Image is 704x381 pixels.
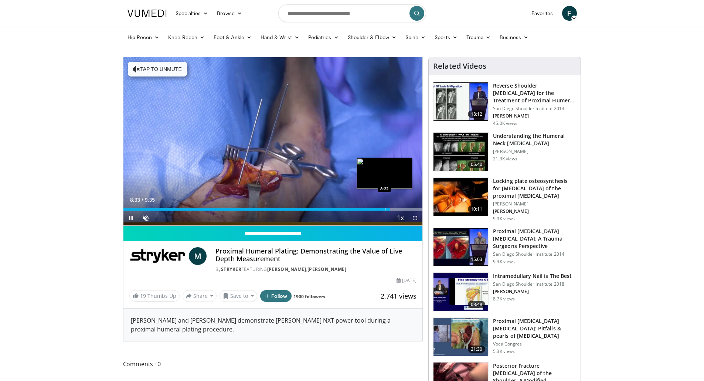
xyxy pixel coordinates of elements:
[128,62,187,76] button: Tap to unmute
[493,296,515,302] p: 8.7K views
[433,62,486,71] h4: Related Videos
[433,132,576,171] a: 05:40 Understanding the Humeral Neck [MEDICAL_DATA] [PERSON_NAME] 21.3K views
[495,30,533,45] a: Business
[493,216,515,222] p: 9.9K views
[123,211,138,225] button: Pause
[164,30,209,45] a: Knee Recon
[433,318,488,356] img: 5a65449e-8acc-4845-92ee-e1f58f219d25.150x105_q85_crop-smart_upscale.jpg
[493,289,572,295] p: [PERSON_NAME]
[493,106,576,112] p: San Diego Shoulder Institute 2014
[293,293,325,300] a: 1900 followers
[123,309,423,341] div: [PERSON_NAME] and [PERSON_NAME] demonstrate [PERSON_NAME] NXT power tool during a proximal humera...
[138,211,153,225] button: Unmute
[493,156,517,162] p: 21.3K views
[215,247,416,263] h4: Proximal Humeral Plating: Demonstrating the Value of Live Depth Measurement
[130,197,140,203] span: 8:33
[493,251,576,257] p: San Diego Shoulder Institute 2014
[433,272,576,312] a: 08:48 Intramedullary Nail is The Best San Diego Shoulder Institute 2018 [PERSON_NAME] 8.7K views
[256,30,304,45] a: Hand & Wrist
[493,113,576,119] p: [PERSON_NAME]
[304,30,343,45] a: Pediatrics
[468,161,486,168] span: 05:40
[123,359,423,369] span: Comments 0
[493,132,576,147] h3: Understanding the Humeral Neck [MEDICAL_DATA]
[123,57,423,226] video-js: Video Player
[433,317,576,357] a: 21:30 Proximal [MEDICAL_DATA] [MEDICAL_DATA]: Pitfalls & pearls of [MEDICAL_DATA] Voca Congres 5....
[527,6,558,21] a: Favorites
[189,247,207,265] a: M
[267,266,306,272] a: [PERSON_NAME]
[493,82,576,104] h3: Reverse Shoulder [MEDICAL_DATA] for the Treatment of Proximal Humeral …
[430,30,462,45] a: Sports
[171,6,213,21] a: Specialties
[493,177,576,200] h3: Locking plate osteosynthesis for [MEDICAL_DATA] of the proximal [MEDICAL_DATA]
[433,133,488,171] img: 458b1cc2-2c1d-4c47-a93d-754fd06d380f.150x105_q85_crop-smart_upscale.jpg
[468,301,486,308] span: 08:48
[221,266,242,272] a: Stryker
[183,290,217,302] button: Share
[215,266,416,273] div: By FEATURING ,
[468,256,486,263] span: 15:03
[493,341,576,347] p: Voca Congres
[209,30,256,45] a: Foot & Ankle
[433,82,488,121] img: Q2xRg7exoPLTwO8X4xMDoxOjA4MTsiGN.150x105_q85_crop-smart_upscale.jpg
[140,292,146,299] span: 19
[468,110,486,118] span: 18:12
[145,197,155,203] span: 9:35
[433,228,576,267] a: 15:03 Proximal [MEDICAL_DATA] [MEDICAL_DATA]: A Trauma Surgeons Perspective San Diego Shoulder In...
[493,348,515,354] p: 5.3K views
[129,290,180,302] a: 19 Thumbs Up
[397,277,416,284] div: [DATE]
[408,211,422,225] button: Fullscreen
[278,4,426,22] input: Search topics, interventions
[433,273,488,311] img: 88ed5bdc-a0c7-48b1-80c0-588cbe3a9ce5.150x105_q85_crop-smart_upscale.jpg
[401,30,430,45] a: Spine
[142,197,143,203] span: /
[493,317,576,340] h3: Proximal [MEDICAL_DATA] [MEDICAL_DATA]: Pitfalls & pearls of [MEDICAL_DATA]
[433,228,488,266] img: 861dc14e-5868-4175-90a8-b8264ba5353a.150x105_q85_crop-smart_upscale.jpg
[212,6,246,21] a: Browse
[123,208,423,211] div: Progress Bar
[381,292,416,300] span: 2,741 views
[127,10,167,17] img: VuMedi Logo
[493,120,517,126] p: 45.0K views
[493,228,576,250] h3: Proximal [MEDICAL_DATA] [MEDICAL_DATA]: A Trauma Surgeons Perspective
[433,177,576,222] a: 10:11 Locking plate osteosynthesis for [MEDICAL_DATA] of the proximal [MEDICAL_DATA] [PERSON_NAME...
[468,205,486,213] span: 10:11
[260,290,292,302] button: Follow
[357,158,412,189] img: image.jpeg
[220,290,257,302] button: Save to
[307,266,347,272] a: [PERSON_NAME]
[433,82,576,126] a: 18:12 Reverse Shoulder [MEDICAL_DATA] for the Treatment of Proximal Humeral … San Diego Shoulder ...
[493,281,572,287] p: San Diego Shoulder Institute 2018
[493,272,572,280] h3: Intramedullary Nail is The Best
[123,30,164,45] a: Hip Recon
[493,208,576,214] p: [PERSON_NAME]
[462,30,496,45] a: Trauma
[433,178,488,216] img: f8d82461-5c21-4a4d-87d1-b294ddf5c0d1.150x105_q85_crop-smart_upscale.jpg
[562,6,577,21] a: F
[393,211,408,225] button: Playback Rate
[493,259,515,265] p: 9.9K views
[343,30,401,45] a: Shoulder & Elbow
[468,346,486,353] span: 21:30
[129,247,186,265] img: Stryker
[493,201,576,207] p: [PERSON_NAME]
[493,149,576,154] p: [PERSON_NAME]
